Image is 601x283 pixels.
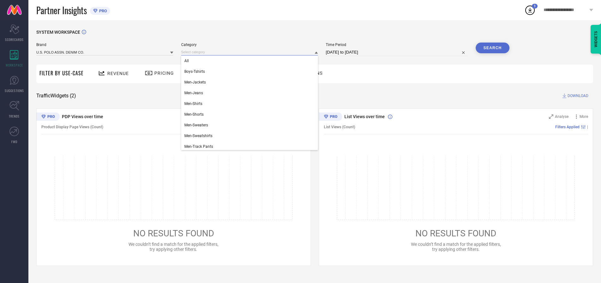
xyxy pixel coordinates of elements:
span: Men-Jackets [184,80,206,84]
div: Men-Sweaters [181,120,318,130]
span: Analyse [555,114,568,119]
div: Men-Shorts [181,109,318,120]
span: NO RESULTS FOUND [415,228,496,239]
span: FWD [11,139,17,144]
span: Men-Shirts [184,101,202,106]
span: Men-Track Pants [184,144,213,149]
button: Search [476,43,510,53]
div: Premium [319,113,342,122]
span: We couldn’t find a match for the applied filters, try applying other filters. [128,242,218,252]
div: Boys-Tshirts [181,66,318,77]
span: SUGGESTIONS [5,88,24,93]
span: SYSTEM WORKSPACE [36,30,80,35]
span: TRENDS [9,114,20,118]
span: Men-Sweatshirts [184,134,212,138]
span: Pricing [154,71,174,76]
span: Filters Applied [555,125,580,129]
input: Select category [181,49,318,55]
span: Men-Sweaters [184,123,208,127]
span: We couldn’t find a match for the applied filters, try applying other filters. [411,242,501,252]
span: Filter By Use-Case [39,69,84,77]
div: Men-Track Pants [181,141,318,152]
span: Category [181,43,318,47]
span: SCORECARDS [5,37,24,42]
span: | [587,125,588,129]
span: Brand [36,43,173,47]
span: WORKSPACE [6,63,23,67]
div: Open download list [524,4,536,16]
span: NO RESULTS FOUND [133,228,214,239]
span: Traffic Widgets ( 2 ) [36,93,76,99]
span: Men-Jeans [184,91,203,95]
span: Time Period [326,43,468,47]
span: Partner Insights [36,4,87,17]
span: 1 [534,4,536,8]
div: Men-Shirts [181,98,318,109]
div: All [181,55,318,66]
span: DOWNLOAD [568,93,588,99]
svg: Zoom [549,114,553,119]
span: More [580,114,588,119]
div: Premium [36,113,60,122]
div: Men-Jackets [181,77,318,88]
span: Men-Shorts [184,112,204,117]
span: Revenue [107,71,129,76]
span: All [184,59,189,63]
div: Men-Sweatshirts [181,130,318,141]
span: Product Display Page Views (Count) [41,125,103,129]
input: Select time period [326,49,468,56]
span: List Views over time [344,114,385,119]
span: Boys-Tshirts [184,69,205,74]
span: List Views (Count) [324,125,355,129]
span: PRO [98,9,107,13]
div: Men-Jeans [181,88,318,98]
span: PDP Views over time [62,114,103,119]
